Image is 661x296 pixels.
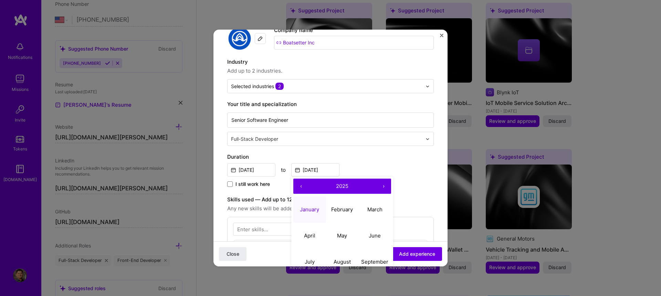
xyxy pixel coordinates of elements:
[227,26,252,51] img: Company logo
[337,232,347,239] abbr: May 2025
[326,249,359,275] button: August 2025
[227,195,434,204] label: Skills used — Add up to 12 skills
[300,206,319,213] abbr: January 2025
[274,27,313,33] label: Company name
[227,58,434,66] label: Industry
[293,179,308,194] button: ‹
[291,163,339,177] input: Date
[219,247,246,261] button: Close
[227,153,434,161] label: Duration
[336,183,348,189] span: 2025
[305,258,315,265] abbr: July 2025
[255,33,266,44] div: Edit
[331,206,353,213] abbr: February 2025
[227,163,275,177] input: Date
[440,34,443,41] button: Close
[376,179,391,194] button: ›
[275,83,284,90] span: 2
[274,36,434,50] input: Search for a company...
[358,249,391,275] button: September 2025
[369,232,381,239] abbr: June 2025
[281,166,286,173] div: to
[308,179,376,194] button: 2025
[334,258,351,265] abbr: August 2025
[367,206,382,213] abbr: March 2025
[358,223,391,249] button: June 2025
[392,247,442,261] button: Add experience
[227,113,434,128] input: Role name
[326,223,359,249] button: May 2025
[399,251,435,257] span: Add experience
[358,197,391,223] button: March 2025
[426,84,430,88] img: drop icon
[231,83,284,90] div: Selected industries
[227,67,434,75] span: Add up to 2 industries.
[293,223,326,249] button: April 2025
[237,226,268,233] div: Enter skills...
[304,232,315,239] abbr: April 2025
[227,204,434,213] span: Any new skills will be added to your profile.
[361,258,388,265] abbr: September 2025
[227,100,434,108] label: Your title and specialization
[293,249,326,275] button: July 2025
[293,197,326,223] button: January 2025
[326,197,359,223] button: February 2025
[235,181,270,188] span: I still work here
[258,36,263,41] img: Edit
[227,251,239,257] span: Close
[426,137,430,141] img: drop icon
